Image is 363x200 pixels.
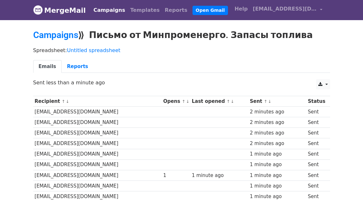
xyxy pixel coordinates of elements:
td: [EMAIL_ADDRESS][DOMAIN_NAME] [33,107,162,117]
a: [EMAIL_ADDRESS][DOMAIN_NAME] [250,3,325,18]
td: [EMAIL_ADDRESS][DOMAIN_NAME] [33,159,162,170]
h2: ⟫ Письмо от Минпроменерго. Запасы топлива [33,30,330,41]
a: Campaigns [33,30,78,40]
div: 2 minutes ago [250,108,305,116]
td: [EMAIL_ADDRESS][DOMAIN_NAME] [33,181,162,191]
a: Emails [33,60,62,73]
a: Untitled spreadsheet [67,47,120,53]
a: Help [232,3,250,15]
a: Reports [162,4,190,17]
td: [EMAIL_ADDRESS][DOMAIN_NAME] [33,149,162,159]
div: 2 minutes ago [250,119,305,126]
td: Sent [306,149,327,159]
td: Sent [306,138,327,149]
a: MergeMail [33,4,86,17]
div: 2 minutes ago [250,129,305,137]
div: 1 minute ago [250,172,305,179]
th: Last opened [190,96,248,107]
div: 1 minute ago [250,161,305,168]
th: Recipient [33,96,162,107]
td: [EMAIL_ADDRESS][DOMAIN_NAME] [33,128,162,138]
td: [EMAIL_ADDRESS][DOMAIN_NAME] [33,117,162,128]
a: ↑ [62,99,65,104]
div: 1 minute ago [192,172,247,179]
td: Sent [306,170,327,181]
a: Open Gmail [193,6,228,15]
a: Reports [62,60,94,73]
a: ↓ [186,99,189,104]
td: Sent [306,107,327,117]
div: 1 [163,172,189,179]
td: Sent [306,117,327,128]
td: Sent [306,159,327,170]
th: Opens [162,96,190,107]
a: ↑ [264,99,268,104]
a: Campaigns [91,4,128,17]
th: Status [306,96,327,107]
a: ↑ [227,99,230,104]
span: [EMAIL_ADDRESS][DOMAIN_NAME] [253,5,317,13]
div: 1 minute ago [250,150,305,158]
img: MergeMail logo [33,5,43,15]
th: Sent [248,96,306,107]
a: ↓ [268,99,271,104]
p: Spreadsheet: [33,47,330,54]
a: ↓ [231,99,234,104]
a: ↑ [182,99,185,104]
a: Templates [128,4,162,17]
td: Sent [306,128,327,138]
div: 2 minutes ago [250,140,305,147]
td: [EMAIL_ADDRESS][DOMAIN_NAME] [33,138,162,149]
td: [EMAIL_ADDRESS][DOMAIN_NAME] [33,170,162,181]
a: ↓ [66,99,69,104]
td: Sent [306,181,327,191]
div: 1 minute ago [250,182,305,190]
p: Sent less than a minute ago [33,79,330,86]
